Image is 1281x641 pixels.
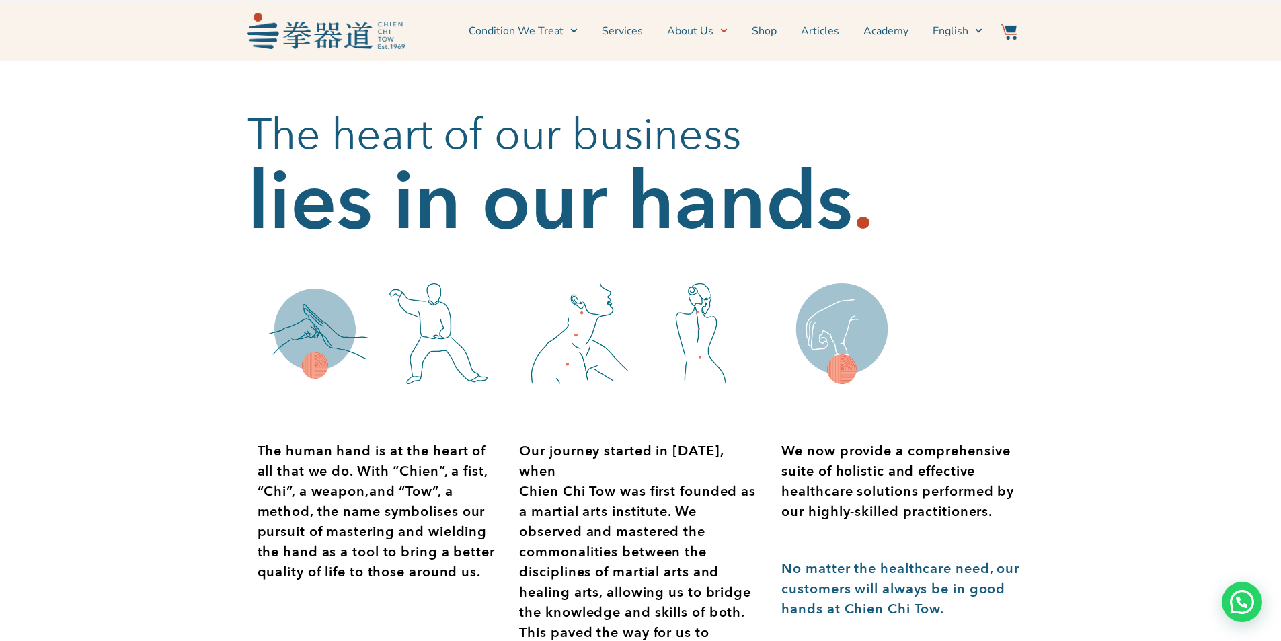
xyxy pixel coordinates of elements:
[667,14,728,48] a: About Us
[863,14,908,48] a: Academy
[933,14,982,48] a: English
[602,14,643,48] a: Services
[469,14,578,48] a: Condition We Treat
[667,61,773,120] ul: About Us
[781,441,1023,522] p: We now provide a comprehensive suite of holistic and effective healthcare solutions performed by ...
[781,559,1023,619] div: Page 1
[781,441,1023,522] div: Page 1
[853,176,874,229] h2: .
[412,14,983,48] nav: Menu
[667,91,773,120] a: Locate Us
[752,14,777,48] a: Shop
[801,14,839,48] a: Articles
[1001,24,1017,40] img: Website Icon-03
[781,559,1023,619] p: No matter the healthcare need, our customers will always be in good hands at Chien Chi Tow.
[247,176,853,229] h2: lies in our hands
[933,23,968,39] span: English
[258,441,500,582] p: The human hand is at the heart of all that we do. With “Chien”, a fist, “Chi”, a weapon,and “Tow”...
[247,108,1034,162] h2: The heart of our business
[667,61,773,91] a: News & Events
[258,441,500,582] div: Page 1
